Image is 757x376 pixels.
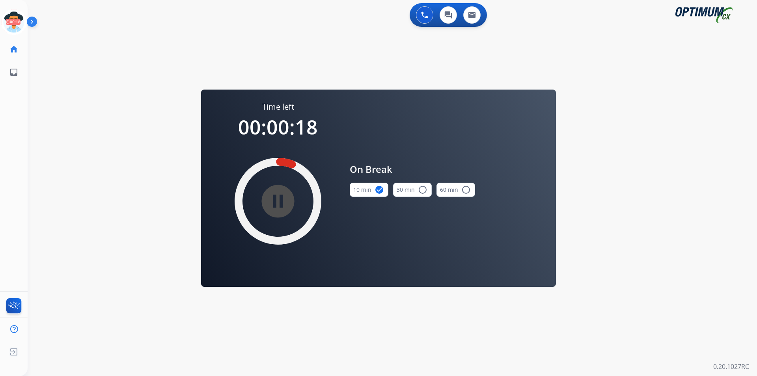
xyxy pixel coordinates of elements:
mat-icon: radio_button_unchecked [418,185,427,195]
span: Time left [262,101,294,112]
button: 60 min [436,183,475,197]
mat-icon: pause_circle_filled [273,196,283,206]
button: 10 min [350,183,388,197]
button: 30 min [393,183,432,197]
span: 00:00:18 [238,114,318,140]
mat-icon: check_circle [375,185,384,195]
span: On Break [350,162,475,176]
mat-icon: radio_button_unchecked [461,185,471,195]
p: 0.20.1027RC [713,362,749,371]
mat-icon: home [9,45,19,54]
mat-icon: inbox [9,67,19,77]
